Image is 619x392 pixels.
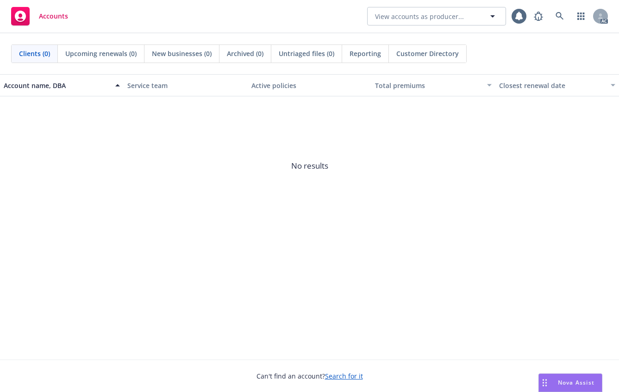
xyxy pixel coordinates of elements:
span: Reporting [350,49,381,58]
span: Can't find an account? [256,371,363,381]
span: Untriaged files (0) [279,49,334,58]
div: Total premiums [375,81,481,90]
div: Closest renewal date [499,81,605,90]
div: Account name, DBA [4,81,110,90]
span: View accounts as producer... [375,12,464,21]
button: Active policies [248,74,371,96]
span: Archived (0) [227,49,263,58]
span: Accounts [39,13,68,20]
a: Accounts [7,3,72,29]
span: Nova Assist [558,379,594,386]
button: Nova Assist [538,373,602,392]
span: Clients (0) [19,49,50,58]
a: Search for it [325,372,363,380]
a: Search [550,7,569,25]
button: View accounts as producer... [367,7,506,25]
a: Report a Bug [529,7,548,25]
button: Service team [124,74,247,96]
button: Total premiums [371,74,495,96]
button: Closest renewal date [495,74,619,96]
span: Upcoming renewals (0) [65,49,137,58]
a: Switch app [572,7,590,25]
div: Service team [127,81,244,90]
div: Drag to move [539,374,550,392]
span: New businesses (0) [152,49,212,58]
div: Active policies [251,81,368,90]
span: Customer Directory [396,49,459,58]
